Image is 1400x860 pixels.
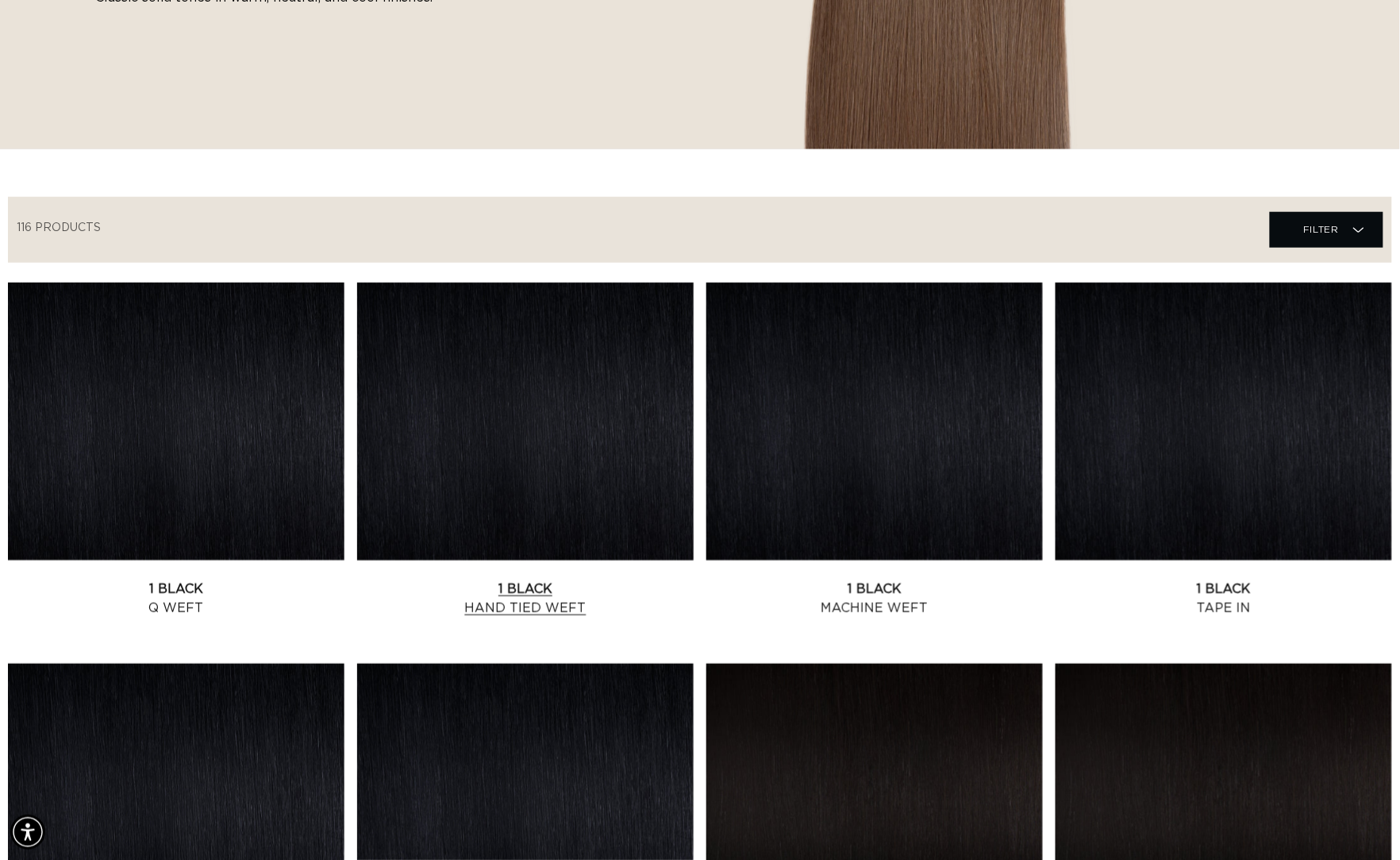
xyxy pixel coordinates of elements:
a: 1 Black Tape In [1056,580,1392,618]
a: 1 Black Machine Weft [706,580,1043,618]
a: 1 Black Hand Tied Weft [357,580,694,618]
span: 116 products [17,222,101,233]
summary: Filter [1270,212,1383,248]
span: Filter [1303,214,1339,245]
div: Accessibility Menu [10,815,45,850]
a: 1 Black Q Weft [8,580,344,618]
